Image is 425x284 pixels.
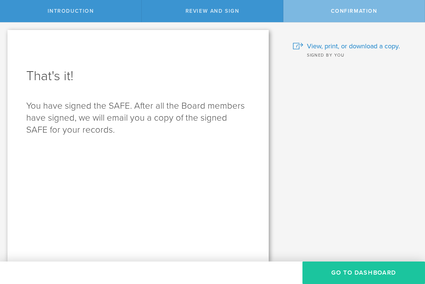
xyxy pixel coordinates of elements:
span: Confirmation [331,8,377,14]
span: View, print, or download a copy. [307,41,400,51]
p: You have signed the SAFE. After all the Board members have signed, we will email you a copy of th... [26,100,250,136]
div: Signed by You [293,51,414,58]
button: Go to Dashboard [302,262,425,284]
span: Introduction [48,8,94,14]
h1: That's it! [26,67,250,85]
span: Review and Sign [186,8,239,14]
